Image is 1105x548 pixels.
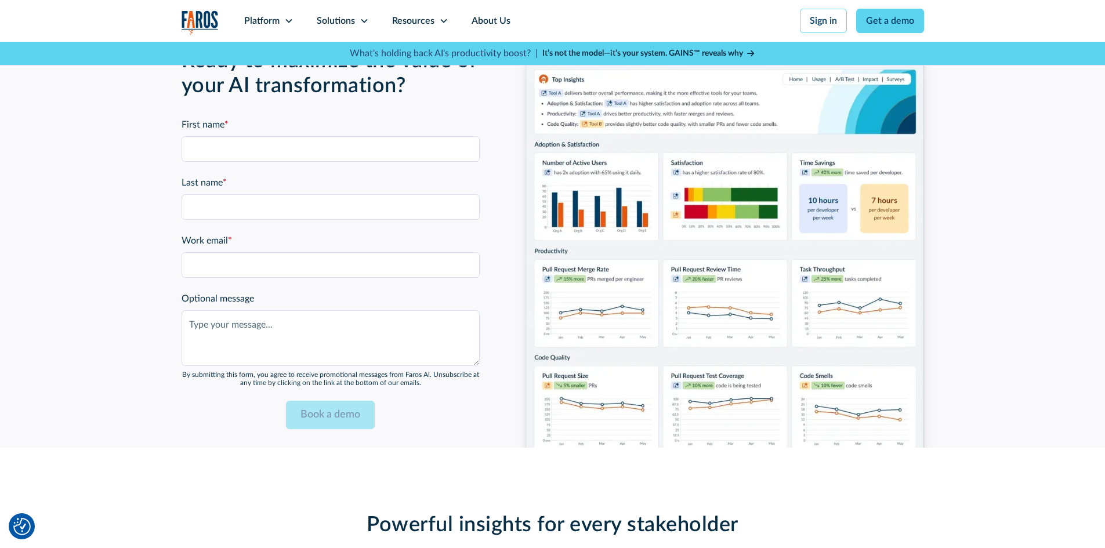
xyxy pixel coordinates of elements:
[182,10,219,34] a: home
[350,46,538,60] p: What's holding back AI's productivity boost? |
[244,14,280,28] div: Platform
[542,48,756,60] a: It’s not the model—it’s your system. GAINS™ reveals why
[286,401,375,429] input: Book a demo
[317,14,355,28] div: Solutions
[13,518,31,535] button: Cookie Settings
[182,10,219,34] img: Logo of the analytics and reporting company Faros.
[182,49,480,99] h2: Ready to maximize the value of your AI transformation?
[182,176,480,190] label: Last name
[274,513,831,538] h2: Powerful insights for every stakeholder
[182,292,480,306] label: Optional message
[800,9,847,33] a: Sign in
[182,118,480,132] label: First name
[182,234,480,248] label: Work email
[182,371,480,387] div: By submitting this form, you agree to receive promotional messages from Faros Al. Unsubscribe at ...
[392,14,434,28] div: Resources
[856,9,924,33] a: Get a demo
[13,518,31,535] img: Revisit consent button
[182,118,480,430] form: Product Pages Form
[526,49,924,461] img: AI tool comparison dashboard
[542,49,743,57] strong: It’s not the model—it’s your system. GAINS™ reveals why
